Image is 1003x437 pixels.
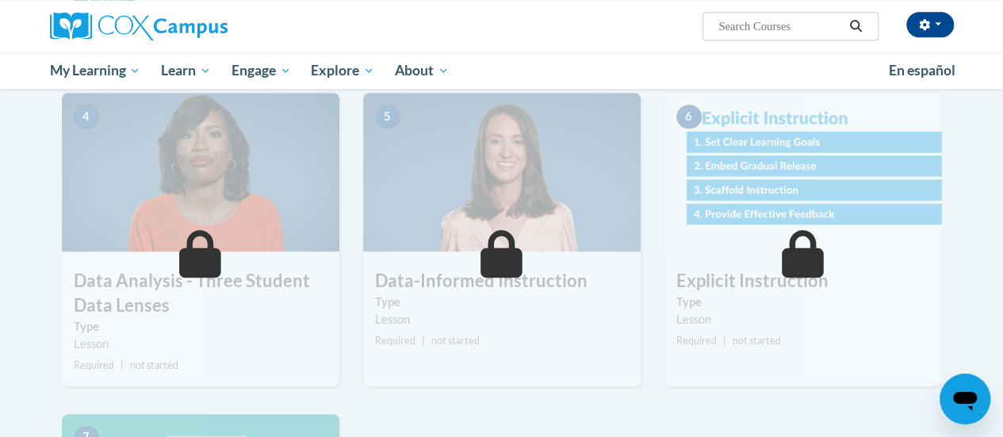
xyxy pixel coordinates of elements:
[395,61,449,80] span: About
[733,335,781,347] span: not started
[50,12,335,40] a: Cox Campus
[664,93,942,251] img: Course Image
[906,12,954,37] button: Account Settings
[375,105,400,128] span: 5
[889,62,955,79] span: En español
[38,52,966,89] div: Main menu
[311,61,374,80] span: Explore
[375,311,629,328] div: Lesson
[221,52,301,89] a: Engage
[676,335,717,347] span: Required
[363,269,641,293] h3: Data-Informed Instruction
[74,318,327,335] label: Type
[130,359,178,371] span: not started
[664,269,942,293] h3: Explicit Instruction
[74,359,114,371] span: Required
[940,374,990,424] iframe: Button to launch messaging window
[151,52,221,89] a: Learn
[431,335,480,347] span: not started
[676,105,702,128] span: 6
[363,93,641,251] img: Course Image
[121,359,124,371] span: |
[385,52,459,89] a: About
[62,269,339,318] h3: Data Analysis - Three Student Data Lenses
[301,52,385,89] a: Explore
[676,293,930,311] label: Type
[844,17,867,36] button: Search
[879,54,966,87] a: En español
[422,335,425,347] span: |
[50,12,228,40] img: Cox Campus
[723,335,726,347] span: |
[161,61,211,80] span: Learn
[74,335,327,353] div: Lesson
[676,311,930,328] div: Lesson
[74,105,99,128] span: 4
[49,61,140,80] span: My Learning
[717,17,844,36] input: Search Courses
[375,293,629,311] label: Type
[62,93,339,251] img: Course Image
[40,52,151,89] a: My Learning
[232,61,291,80] span: Engage
[375,335,415,347] span: Required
